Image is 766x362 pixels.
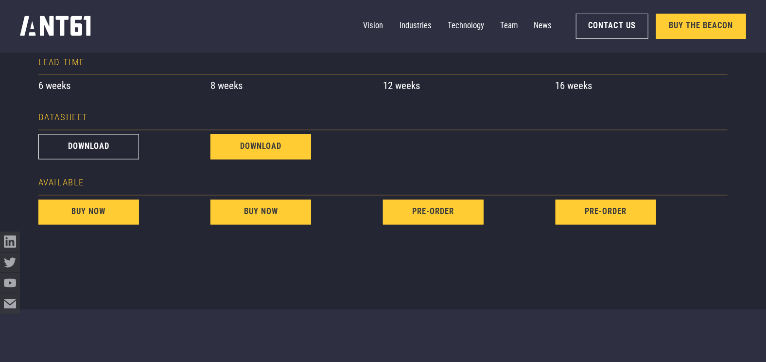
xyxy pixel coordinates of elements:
[38,200,139,225] a: buy now
[38,178,84,189] h4: Available
[210,79,383,94] div: 8 weeks
[656,14,746,39] a: Buy the Beacon
[448,16,484,36] a: Technology
[383,79,556,94] div: 12 weeks
[400,16,432,36] a: Industries
[210,200,311,225] a: buy now
[534,16,552,36] a: News
[576,14,648,39] a: Contact Us
[556,79,728,94] div: 16 weeks
[556,200,656,225] a: pre-order
[38,134,139,160] a: download
[364,16,383,36] a: Vision
[38,57,85,68] h4: lead time
[383,200,484,225] a: Pre-order
[210,134,311,160] a: download
[20,13,91,40] a: home
[500,16,518,36] a: Team
[38,112,88,124] h4: Datasheet
[38,79,211,94] div: 6 weeks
